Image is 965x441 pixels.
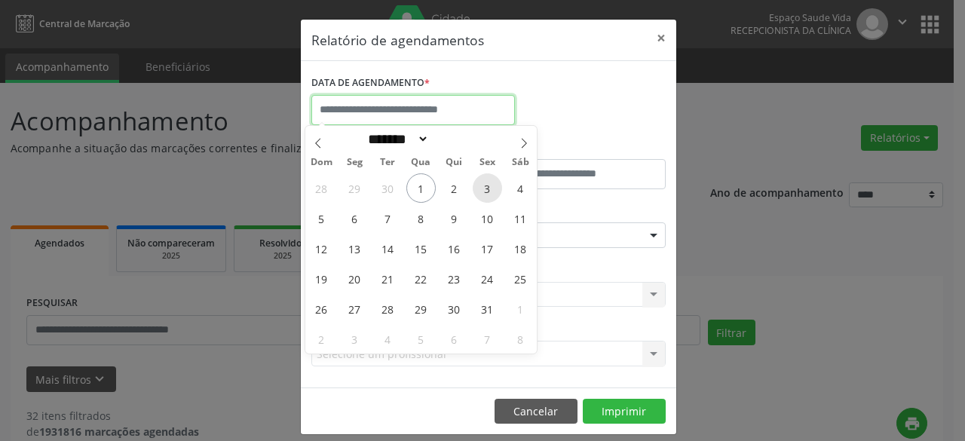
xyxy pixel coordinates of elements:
span: Novembro 5, 2025 [406,324,436,354]
span: Novembro 3, 2025 [340,324,369,354]
span: Outubro 16, 2025 [440,234,469,263]
span: Setembro 29, 2025 [340,173,369,203]
h5: Relatório de agendamentos [311,30,484,50]
span: Seg [338,158,371,167]
span: Ter [371,158,404,167]
span: Novembro 1, 2025 [506,294,535,323]
span: Outubro 10, 2025 [473,204,502,233]
span: Outubro 21, 2025 [373,264,403,293]
span: Outubro 23, 2025 [440,264,469,293]
span: Outubro 25, 2025 [506,264,535,293]
span: Outubro 22, 2025 [406,264,436,293]
span: Qui [437,158,470,167]
span: Novembro 2, 2025 [307,324,336,354]
span: Outubro 6, 2025 [340,204,369,233]
span: Outubro 1, 2025 [406,173,436,203]
span: Outubro 18, 2025 [506,234,535,263]
button: Close [646,20,676,57]
span: Setembro 28, 2025 [307,173,336,203]
span: Novembro 7, 2025 [473,324,502,354]
button: Cancelar [495,399,577,424]
span: Outubro 31, 2025 [473,294,502,323]
span: Outubro 12, 2025 [307,234,336,263]
span: Outubro 19, 2025 [307,264,336,293]
span: Dom [305,158,339,167]
span: Outubro 26, 2025 [307,294,336,323]
span: Outubro 29, 2025 [406,294,436,323]
span: Outubro 20, 2025 [340,264,369,293]
input: Year [429,131,479,147]
span: Outubro 11, 2025 [506,204,535,233]
span: Outubro 30, 2025 [440,294,469,323]
span: Outubro 9, 2025 [440,204,469,233]
span: Outubro 15, 2025 [406,234,436,263]
span: Outubro 27, 2025 [340,294,369,323]
label: ATÉ [492,136,666,159]
span: Outubro 17, 2025 [473,234,502,263]
span: Outubro 14, 2025 [373,234,403,263]
label: DATA DE AGENDAMENTO [311,72,430,95]
span: Outubro 8, 2025 [406,204,436,233]
span: Setembro 30, 2025 [373,173,403,203]
span: Qua [404,158,437,167]
span: Outubro 5, 2025 [307,204,336,233]
span: Novembro 6, 2025 [440,324,469,354]
span: Sex [470,158,504,167]
span: Novembro 4, 2025 [373,324,403,354]
span: Sáb [504,158,537,167]
span: Outubro 24, 2025 [473,264,502,293]
span: Novembro 8, 2025 [506,324,535,354]
select: Month [363,131,430,147]
span: Outubro 7, 2025 [373,204,403,233]
span: Outubro 2, 2025 [440,173,469,203]
span: Outubro 13, 2025 [340,234,369,263]
span: Outubro 28, 2025 [373,294,403,323]
span: Outubro 4, 2025 [506,173,535,203]
span: Outubro 3, 2025 [473,173,502,203]
button: Imprimir [583,399,666,424]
